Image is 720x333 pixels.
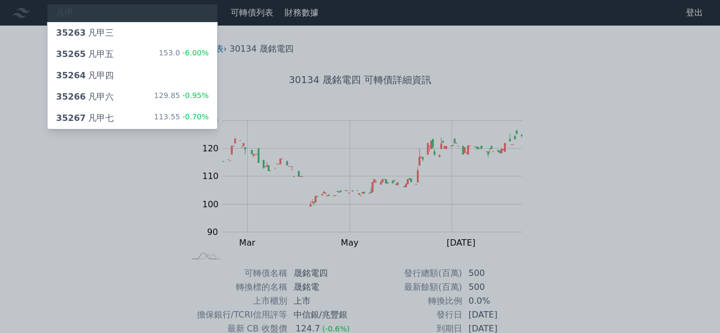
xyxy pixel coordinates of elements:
[48,65,217,86] a: 35264凡甲四
[56,92,86,102] span: 35266
[56,48,114,61] div: 凡甲五
[154,112,209,125] div: 113.55
[56,112,114,125] div: 凡甲七
[48,44,217,65] a: 35265凡甲五 153.0-6.00%
[154,91,209,103] div: 129.85
[180,91,209,100] span: -0.95%
[48,108,217,129] a: 35267凡甲七 113.55-0.70%
[56,70,86,80] span: 35264
[56,113,86,123] span: 35267
[180,112,209,121] span: -0.70%
[56,69,114,82] div: 凡甲四
[159,48,209,61] div: 153.0
[56,49,86,59] span: 35265
[56,28,86,38] span: 35263
[56,27,114,39] div: 凡甲三
[48,22,217,44] a: 35263凡甲三
[56,91,114,103] div: 凡甲六
[180,48,209,57] span: -6.00%
[48,86,217,108] a: 35266凡甲六 129.85-0.95%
